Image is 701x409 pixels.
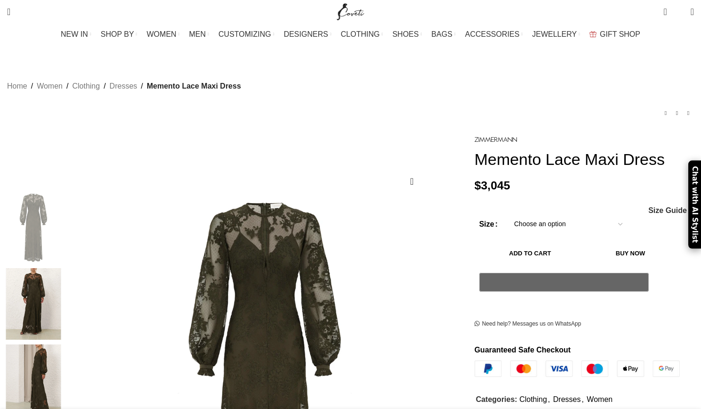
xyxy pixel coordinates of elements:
[477,297,651,298] iframe: Secure payment input frame
[147,30,177,39] span: WOMEN
[674,2,684,21] div: My Wishlist
[341,30,380,39] span: CLOTHING
[479,273,649,292] button: Pay with GPay
[72,80,100,92] a: Clothing
[475,360,680,377] img: guaranteed-safe-checkout-bordered.j
[465,25,523,44] a: ACCESSORIES
[284,30,328,39] span: DESIGNERS
[189,25,209,44] a: MEN
[519,395,547,403] a: Clothing
[431,25,455,44] a: BAGS
[479,244,581,263] button: Add to cart
[589,25,640,44] a: GIFT SHOP
[61,30,88,39] span: NEW IN
[2,2,15,21] a: Search
[218,25,274,44] a: CUSTOMIZING
[341,25,383,44] a: CLOTHING
[110,80,137,92] a: Dresses
[5,192,62,263] img: Elevate your elegance in this Zimmermann Dresses from the 2025 resort wear edit
[581,393,583,406] span: ,
[475,179,510,192] bdi: 3,045
[548,393,550,406] span: ,
[659,2,671,21] a: 0
[101,30,134,39] span: SHOP BY
[683,107,694,119] a: Next product
[101,25,137,44] a: SHOP BY
[479,218,498,230] label: Size
[475,137,517,142] img: Zimmermann
[553,395,581,403] a: Dresses
[600,30,640,39] span: GIFT SHOP
[587,395,612,403] a: Women
[37,80,63,92] a: Women
[61,25,91,44] a: NEW IN
[147,25,180,44] a: WOMEN
[335,7,366,15] a: Site logo
[7,80,27,92] a: Home
[5,268,62,340] img: available now at Coveti.
[676,9,683,16] span: 0
[392,30,419,39] span: SHOES
[7,80,241,92] nav: Breadcrumb
[586,244,675,263] button: Buy now
[648,207,687,214] a: Size Guide
[475,346,571,354] strong: Guaranteed Safe Checkout
[475,150,694,169] h1: Memento Lace Maxi Dress
[189,30,206,39] span: MEN
[284,25,331,44] a: DESIGNERS
[532,30,577,39] span: JEWELLERY
[664,5,671,12] span: 0
[431,30,452,39] span: BAGS
[392,25,422,44] a: SHOES
[532,25,580,44] a: JEWELLERY
[2,25,699,44] div: Main navigation
[660,107,671,119] a: Previous product
[476,395,517,403] span: Categories:
[465,30,520,39] span: ACCESSORIES
[475,320,581,328] a: Need help? Messages us on WhatsApp
[147,80,241,92] span: Memento Lace Maxi Dress
[475,179,481,192] span: $
[218,30,271,39] span: CUSTOMIZING
[589,31,596,37] img: GiftBag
